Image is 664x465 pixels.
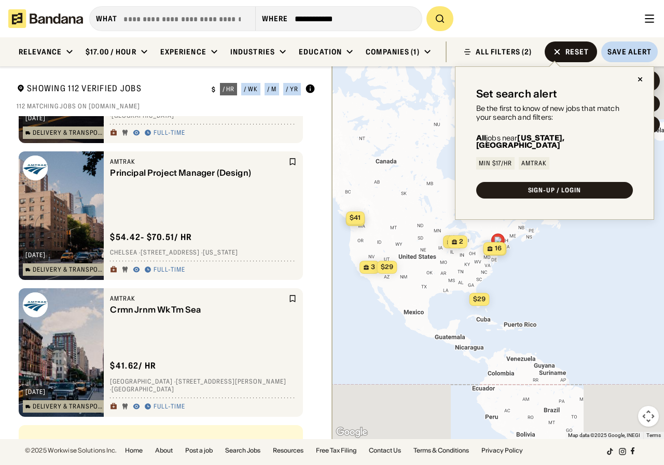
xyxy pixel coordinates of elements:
[335,426,369,439] img: Google
[212,86,216,94] div: $
[476,133,564,150] b: [US_STATE], [GEOGRAPHIC_DATA]
[262,14,288,23] div: Where
[481,447,523,454] a: Privacy Policy
[33,130,106,136] div: Delivery & Transportation
[110,158,286,166] div: Amtrak
[299,47,342,57] div: Education
[25,115,46,121] div: [DATE]
[110,305,286,315] div: Crmn Jrnm Wk Tm Sea
[267,86,276,92] div: / m
[110,232,192,243] div: $ 54.42 - $70.51 / hr
[125,447,143,454] a: Home
[23,292,48,317] img: Amtrak logo
[371,263,375,272] span: 3
[316,447,356,454] a: Free Tax Filing
[335,426,369,439] a: Open this area in Google Maps (opens a new window)
[23,156,48,180] img: Amtrak logo
[25,389,46,395] div: [DATE]
[19,47,62,57] div: Relevance
[244,86,258,92] div: / wk
[33,266,106,273] div: Delivery & Transportation
[350,214,361,221] span: $41
[381,263,393,271] span: $29
[476,88,557,100] div: Set search alert
[476,133,486,143] b: All
[25,252,46,258] div: [DATE]
[185,447,213,454] a: Post a job
[160,47,206,57] div: Experience
[17,83,203,96] div: Showing 112 Verified Jobs
[521,160,547,166] div: Amtrak
[473,295,486,303] span: $29
[607,47,652,57] div: Save Alert
[459,237,463,246] span: 2
[154,129,185,137] div: Full-time
[155,447,173,454] a: About
[286,86,298,92] div: / yr
[223,86,235,92] div: / hr
[33,403,106,410] div: Delivery & Transportation
[565,48,589,55] div: Reset
[479,160,513,166] div: Min $17/hr
[476,134,633,149] div: jobs near
[366,47,420,57] div: Companies (1)
[413,447,469,454] a: Terms & Conditions
[154,266,185,274] div: Full-time
[110,294,286,303] div: Amtrak
[476,48,532,55] div: ALL FILTERS (2)
[8,9,83,28] img: Bandana logotype
[638,406,659,427] button: Map camera controls
[96,14,117,23] div: what
[495,244,502,253] span: 16
[110,360,156,371] div: $ 41.62 / hr
[646,432,661,438] a: Terms (opens in new tab)
[110,249,297,257] div: Chelsea · [STREET_ADDRESS] · [US_STATE]
[17,102,315,110] div: 112 matching jobs on [DOMAIN_NAME]
[110,377,297,393] div: [GEOGRAPHIC_DATA] · [STREET_ADDRESS][PERSON_NAME] · [GEOGRAPHIC_DATA]
[86,47,136,57] div: $17.00 / hour
[154,403,185,411] div: Full-time
[568,432,640,438] span: Map data ©2025 Google, INEGI
[476,104,633,122] div: Be the first to know of new jobs that match your search and filters:
[225,447,260,454] a: Search Jobs
[17,116,315,439] div: grid
[25,447,117,454] div: © 2025 Workwise Solutions Inc.
[230,47,275,57] div: Industries
[273,447,303,454] a: Resources
[369,447,401,454] a: Contact Us
[110,168,286,178] div: Principal Project Manager (Design)
[528,187,581,193] div: SIGN-UP / LOGIN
